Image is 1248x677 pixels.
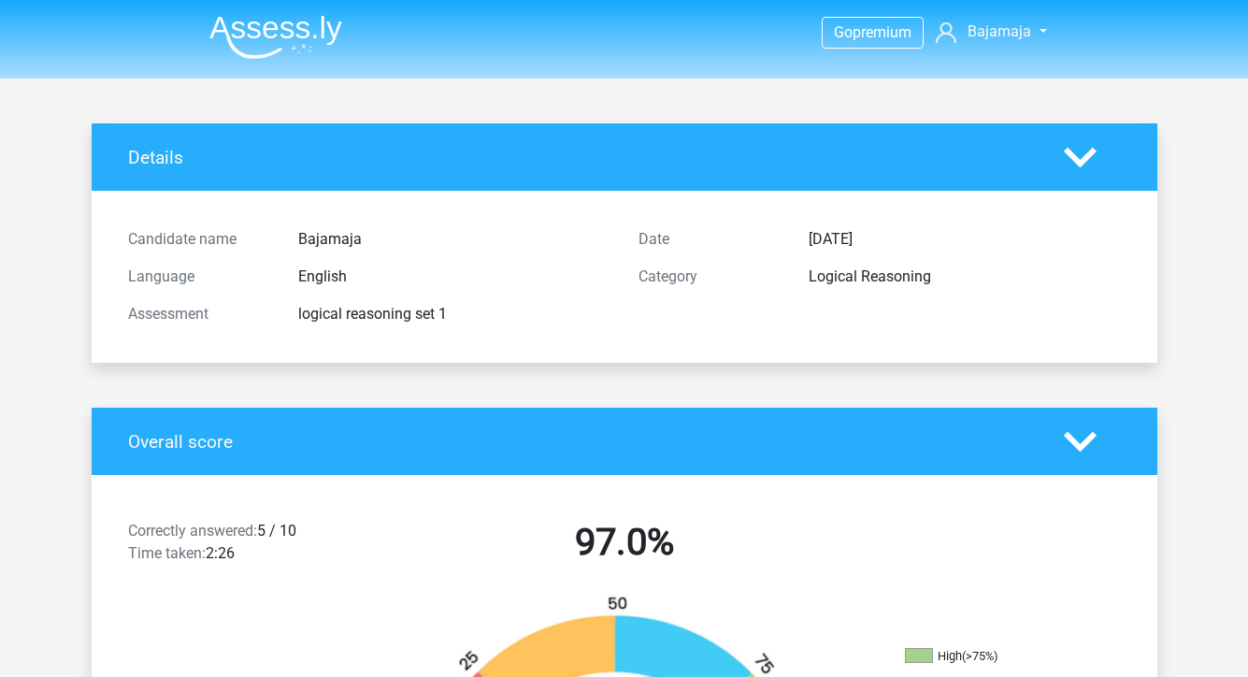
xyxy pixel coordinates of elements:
[853,23,911,41] span: premium
[905,648,1092,665] li: High
[284,228,624,251] div: Bajamaja
[284,266,624,288] div: English
[128,147,1036,168] h4: Details
[114,520,369,572] div: 5 / 10 2:26
[968,22,1031,40] span: Bajamaja
[834,23,853,41] span: Go
[114,228,284,251] div: Candidate name
[284,303,624,325] div: logical reasoning set 1
[624,228,795,251] div: Date
[795,228,1135,251] div: [DATE]
[209,15,342,59] img: Assessly
[928,21,1054,43] a: Bajamaja
[383,520,866,565] h2: 97.0%
[114,266,284,288] div: Language
[823,20,923,45] a: Gopremium
[128,431,1036,453] h4: Overall score
[624,266,795,288] div: Category
[128,522,257,540] span: Correctly answered:
[962,649,997,663] div: (>75%)
[128,544,206,562] span: Time taken:
[795,266,1135,288] div: Logical Reasoning
[114,303,284,325] div: Assessment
